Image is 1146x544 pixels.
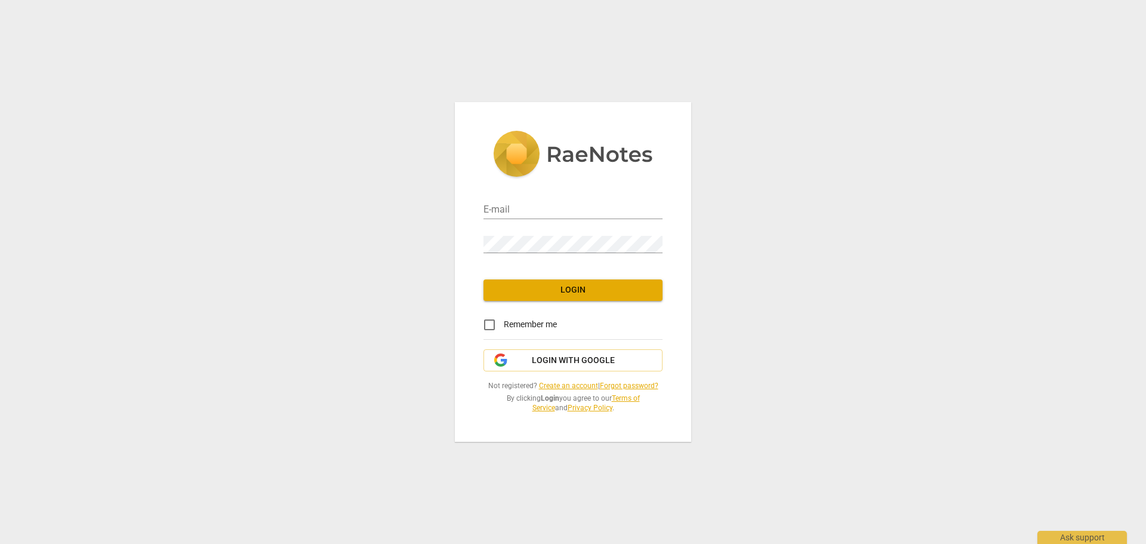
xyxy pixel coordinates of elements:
[1037,531,1127,544] div: Ask support
[532,355,615,367] span: Login with Google
[483,349,663,372] button: Login with Google
[493,131,653,180] img: 5ac2273c67554f335776073100b6d88f.svg
[483,279,663,301] button: Login
[483,381,663,391] span: Not registered? |
[539,382,598,390] a: Create an account
[541,394,559,402] b: Login
[568,404,612,412] a: Privacy Policy
[600,382,658,390] a: Forgot password?
[532,394,640,413] a: Terms of Service
[483,394,663,413] span: By clicking you agree to our and .
[504,318,557,331] span: Remember me
[493,284,653,296] span: Login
